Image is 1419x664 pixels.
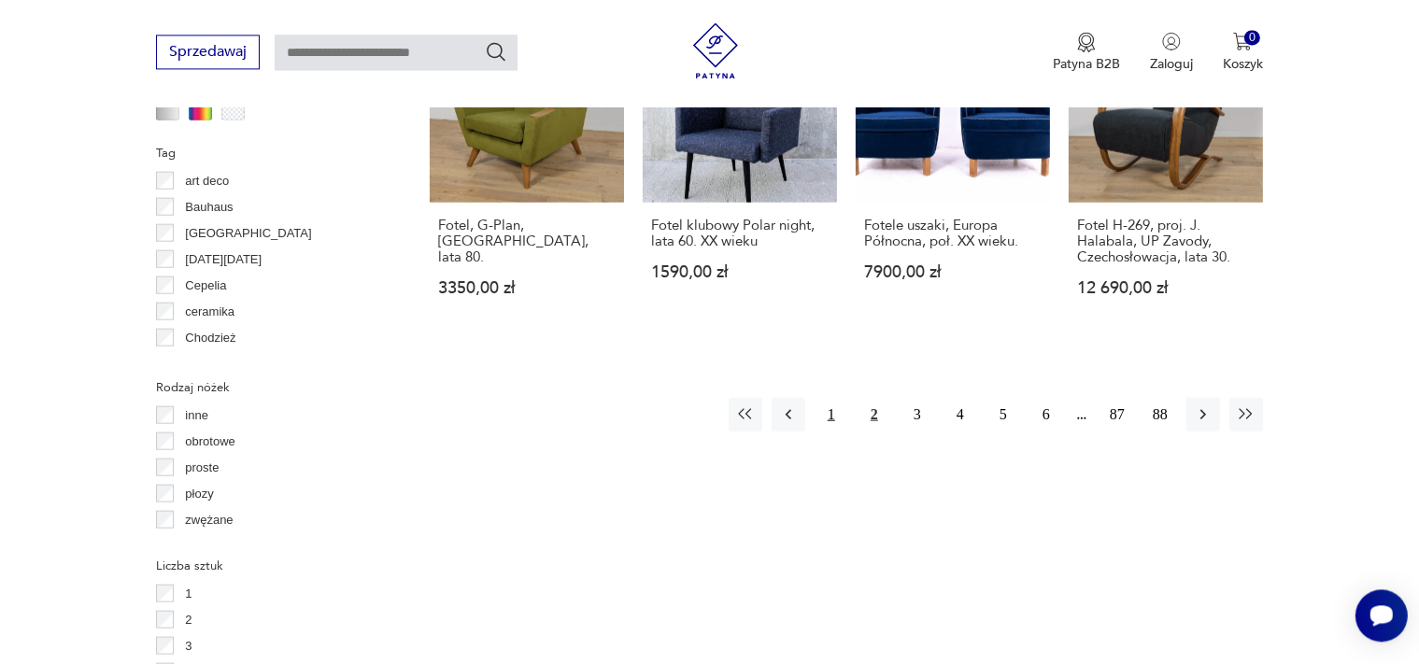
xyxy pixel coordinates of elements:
[643,7,837,332] a: Fotel klubowy Polar night, lata 60. XX wiekuFotel klubowy Polar night, lata 60. XX wieku1590,00 zł
[1029,397,1063,431] button: 6
[1150,55,1193,73] p: Zaloguj
[1244,30,1260,46] div: 0
[185,327,235,347] p: Chodzież
[185,483,213,503] p: płozy
[815,397,848,431] button: 1
[1100,397,1134,431] button: 87
[1233,32,1252,50] img: Ikona koszyka
[185,196,233,217] p: Bauhaus
[485,40,507,63] button: Szukaj
[1077,279,1255,295] p: 12 690,00 zł
[156,555,385,575] p: Liczba sztuk
[864,217,1042,248] h3: Fotele uszaki, Europa Północna, poł. XX wieku.
[986,397,1020,431] button: 5
[856,7,1050,332] a: Fotele uszaki, Europa Północna, poł. XX wieku.Fotele uszaki, Europa Północna, poł. XX wieku.7900,...
[185,635,192,656] p: 3
[185,248,262,269] p: [DATE][DATE]
[156,47,260,60] a: Sprzedawaj
[185,457,219,477] p: proste
[156,142,385,162] p: Tag
[688,22,744,78] img: Patyna - sklep z meblami i dekoracjami vintage
[901,397,934,431] button: 3
[438,279,616,295] p: 3350,00 zł
[185,509,233,530] p: zwężane
[156,35,260,69] button: Sprzedawaj
[185,275,226,295] p: Cepelia
[185,404,208,425] p: inne
[1077,217,1255,264] h3: Fotel H-269, proj. J. Halabala, UP Zavody, Czechosłowacja, lata 30.
[430,7,624,332] a: Fotel, G-Plan, Wielka Brytania, lata 80.Fotel, G-Plan, [GEOGRAPHIC_DATA], lata 80.3350,00 zł
[944,397,977,431] button: 4
[438,217,616,264] h3: Fotel, G-Plan, [GEOGRAPHIC_DATA], lata 80.
[185,583,192,603] p: 1
[651,263,829,279] p: 1590,00 zł
[651,217,829,248] h3: Fotel klubowy Polar night, lata 60. XX wieku
[1077,32,1096,52] img: Ikona medalu
[185,431,234,451] p: obrotowe
[1150,32,1193,73] button: Zaloguj
[1053,32,1120,73] a: Ikona medaluPatyna B2B
[185,609,192,629] p: 2
[1143,397,1177,431] button: 88
[1223,32,1263,73] button: 0Koszyk
[1069,7,1263,332] a: KlasykFotel H-269, proj. J. Halabala, UP Zavody, Czechosłowacja, lata 30.Fotel H-269, proj. J. Ha...
[185,301,234,321] p: ceramika
[185,222,311,243] p: [GEOGRAPHIC_DATA]
[858,397,891,431] button: 2
[1053,32,1120,73] button: Patyna B2B
[1162,32,1181,50] img: Ikonka użytkownika
[1053,55,1120,73] p: Patyna B2B
[1223,55,1263,73] p: Koszyk
[185,170,229,191] p: art deco
[864,263,1042,279] p: 7900,00 zł
[185,353,232,374] p: Ćmielów
[156,376,385,397] p: Rodzaj nóżek
[1355,589,1408,642] iframe: Smartsupp widget button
